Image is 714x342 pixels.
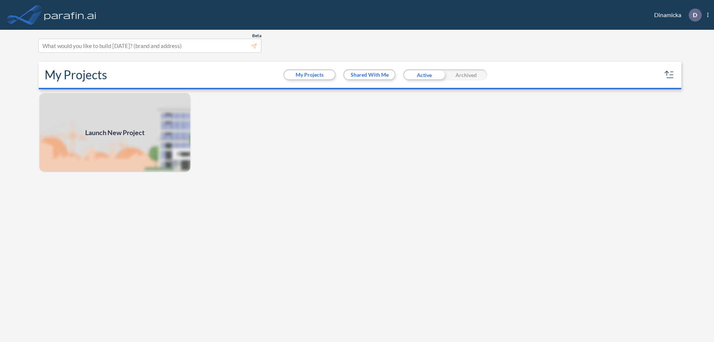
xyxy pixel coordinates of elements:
[39,92,191,173] img: add
[403,69,445,80] div: Active
[445,69,487,80] div: Archived
[693,12,697,18] p: D
[45,68,107,82] h2: My Projects
[663,69,675,81] button: sort
[643,9,708,22] div: Dinamicka
[284,70,335,79] button: My Projects
[43,7,98,22] img: logo
[39,92,191,173] a: Launch New Project
[344,70,395,79] button: Shared With Me
[85,128,145,138] span: Launch New Project
[252,33,261,39] span: Beta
